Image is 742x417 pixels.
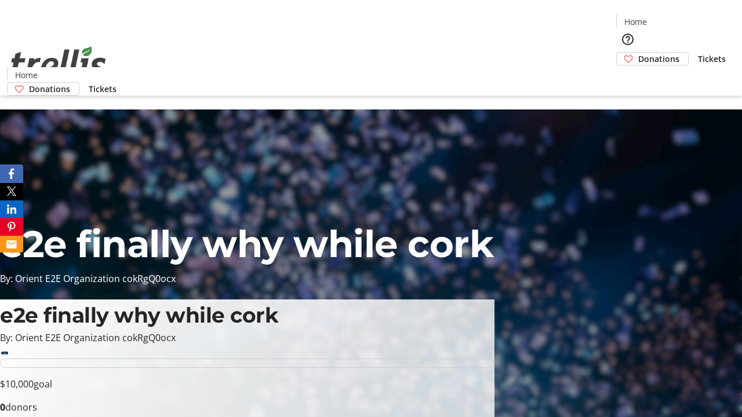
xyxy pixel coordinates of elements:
a: Tickets [689,53,735,65]
button: Cart [616,65,639,89]
button: Help [616,28,639,51]
span: Tickets [89,83,117,95]
a: Donations [7,82,79,96]
span: Donations [638,53,679,65]
span: Tickets [698,53,726,65]
a: Donations [616,52,689,65]
a: Home [8,69,45,81]
span: Home [624,16,647,28]
img: Orient E2E Organization cokRgQ0ocx's Logo [7,34,110,92]
span: Home [15,69,38,81]
a: Home [617,16,654,28]
span: Donations [29,83,70,95]
a: Tickets [79,83,126,95]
